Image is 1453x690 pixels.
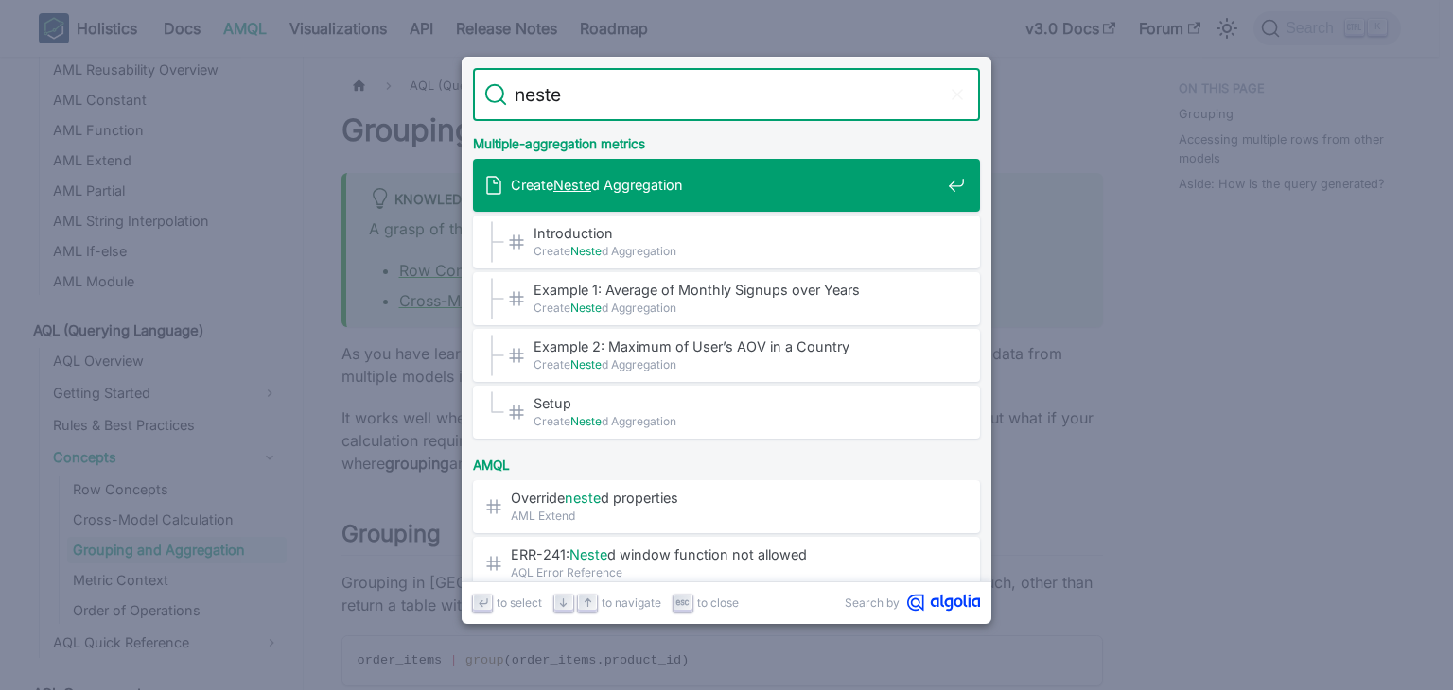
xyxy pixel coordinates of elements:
[569,546,607,562] mark: Neste
[581,595,595,610] svg: Arrow up
[511,563,940,581] span: AQL Error Reference
[553,177,591,193] mark: Neste
[697,594,739,612] span: to close
[473,216,980,268] a: Introduction​CreateNested Aggregation
[534,299,940,317] span: Create d Aggregation
[507,68,946,121] input: Search docs
[570,357,602,371] mark: Neste
[473,159,980,212] a: CreateNested Aggregation
[473,537,980,590] a: ERR-241:Nested window function not allowed​AQL Error Reference
[534,242,940,260] span: Create d Aggregation
[469,442,984,480] div: AMQL
[570,301,602,315] mark: Neste
[511,545,940,563] span: ERR-241: d window function not allowed​
[602,594,661,612] span: to navigate
[469,121,984,159] div: Multiple-aggregation metrics
[497,594,542,612] span: to select
[473,272,980,325] a: Example 1: Average of Monthly Signups over Years​CreateNested Aggregation
[845,594,900,612] span: Search by
[946,83,969,106] button: Clear the query
[534,355,940,373] span: Create d Aggregation
[473,329,980,382] a: Example 2: Maximum of User’s AOV in a Country​CreateNested Aggregation
[534,337,940,355] span: Example 2: Maximum of User’s AOV in a Country​
[534,394,940,412] span: Setup​
[473,480,980,533] a: Overridenested properties​AML Extend
[534,224,940,242] span: Introduction​
[570,244,602,258] mark: Neste
[511,176,940,194] span: Create d Aggregation
[476,595,490,610] svg: Enter key
[907,594,980,612] svg: Algolia
[556,595,570,610] svg: Arrow down
[534,412,940,430] span: Create d Aggregation
[570,414,602,428] mark: Neste
[675,595,690,610] svg: Escape key
[511,507,940,525] span: AML Extend
[565,490,601,506] mark: neste
[534,281,940,299] span: Example 1: Average of Monthly Signups over Years​
[473,386,980,439] a: Setup​CreateNested Aggregation
[511,489,940,507] span: Override d properties​
[845,594,980,612] a: Search byAlgolia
